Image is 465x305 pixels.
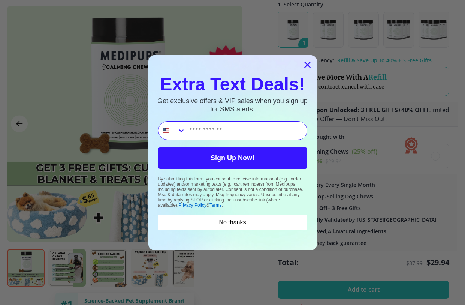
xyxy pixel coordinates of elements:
p: Get exclusive offers & VIP sales when you sign up for SMS alerts. [156,97,310,113]
span: Extra Text Deals! [160,74,305,94]
a: Terms [209,203,222,208]
p: By submitting this form, you consent to receive informational (e.g., order updates) and/or market... [158,176,307,208]
button: Search Countries [158,122,185,140]
button: No thanks [158,215,307,230]
button: Close dialog [301,58,314,71]
a: Privacy Policy [178,203,206,208]
button: Sign Up Now! [158,147,307,169]
img: United States [163,128,169,134]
